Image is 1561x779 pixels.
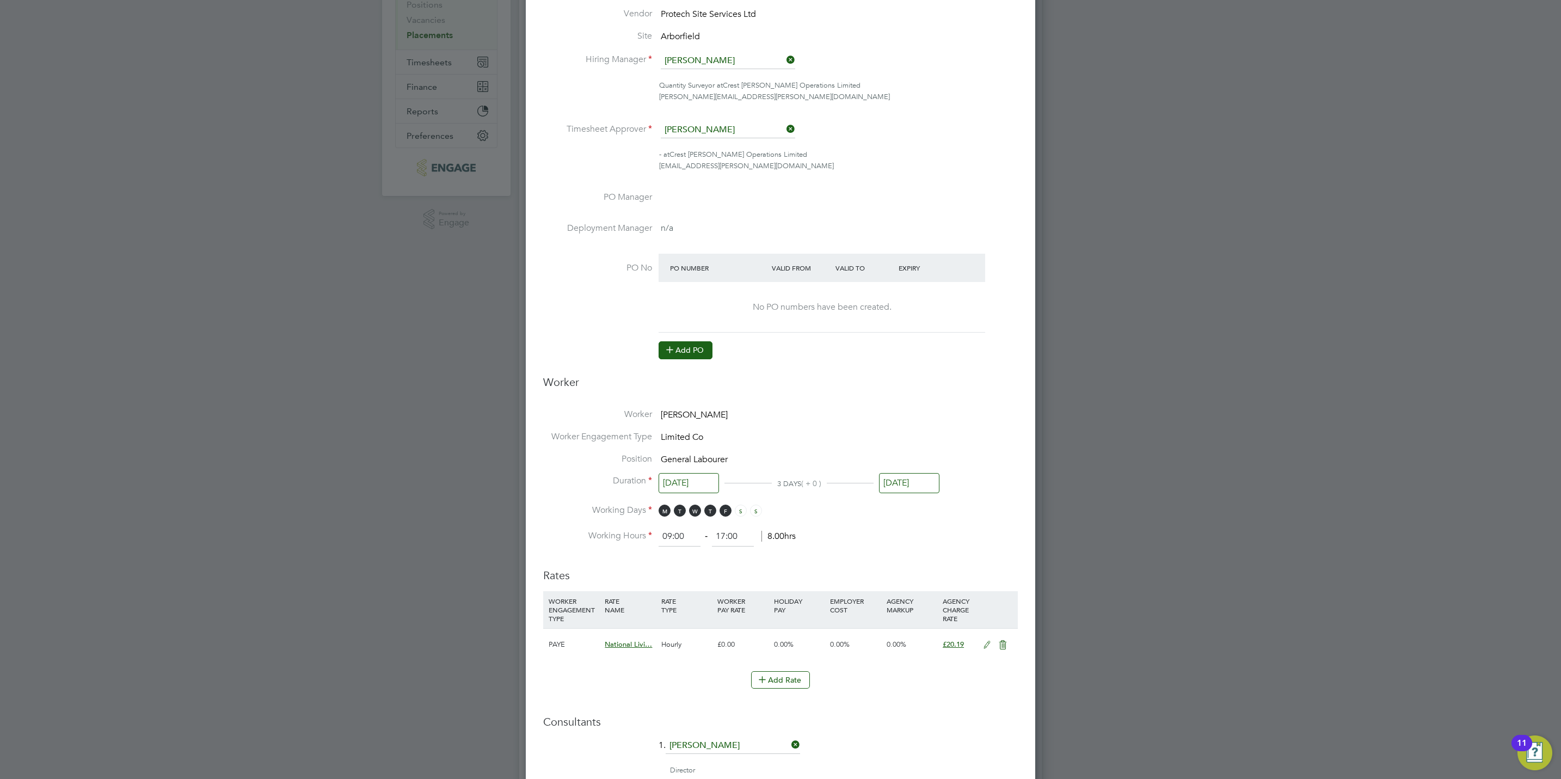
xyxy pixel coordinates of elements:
[769,258,833,278] div: Valid From
[667,258,769,278] div: PO Number
[720,505,732,517] span: F
[704,505,716,517] span: T
[605,640,652,649] span: National Livi…
[543,409,652,420] label: Worker
[1517,735,1552,770] button: Open Resource Center, 11 new notifications
[659,591,715,619] div: RATE TYPE
[543,505,652,516] label: Working Days
[830,640,850,649] span: 0.00%
[543,557,1018,582] h3: Rates
[659,629,715,660] div: Hourly
[659,91,1018,103] div: [PERSON_NAME][EMAIL_ADDRESS][PERSON_NAME][DOMAIN_NAME]
[602,591,658,619] div: RATE NAME
[735,505,747,517] span: S
[546,629,602,660] div: PAYE
[715,629,771,660] div: £0.00
[546,591,602,628] div: WORKER ENGAGEMENT TYPE
[543,30,652,42] label: Site
[674,505,686,517] span: T
[777,479,801,488] span: 3 DAYS
[543,375,1018,398] h3: Worker
[940,591,978,628] div: AGENCY CHARGE RATE
[659,505,671,517] span: M
[543,8,652,20] label: Vendor
[661,432,703,443] span: Limited Co
[659,341,712,359] button: Add PO
[761,531,796,542] span: 8.00hrs
[543,475,652,487] label: Duration
[661,454,728,465] span: General Labourer
[659,473,719,493] input: Select one
[670,765,1018,776] div: Director
[884,591,940,619] div: AGENCY MARKUP
[543,715,1018,729] h3: Consultants
[712,527,754,547] input: 17:00
[661,31,700,42] span: Arborfield
[703,531,710,542] span: ‐
[543,223,652,234] label: Deployment Manager
[543,431,652,443] label: Worker Engagement Type
[661,122,795,138] input: Search for...
[543,530,652,542] label: Working Hours
[887,640,906,649] span: 0.00%
[543,124,652,135] label: Timesheet Approver
[669,302,974,313] div: No PO numbers have been created.
[543,262,652,274] label: PO No
[751,671,810,689] button: Add Rate
[827,591,883,619] div: EMPLOYER COST
[669,150,807,159] span: Crest [PERSON_NAME] Operations Limited
[1517,743,1527,757] div: 11
[689,505,701,517] span: W
[661,9,756,20] span: Protech Site Services Ltd
[543,192,652,203] label: PO Manager
[661,53,795,69] input: Search for...
[801,479,821,488] span: ( + 0 )
[659,161,834,170] span: [EMAIL_ADDRESS][PERSON_NAME][DOMAIN_NAME]
[896,258,960,278] div: Expiry
[879,473,939,493] input: Select one
[715,591,771,619] div: WORKER PAY RATE
[543,738,1018,765] li: 1.
[659,150,669,159] span: - at
[659,527,700,547] input: 08:00
[543,54,652,65] label: Hiring Manager
[666,738,800,754] input: Search for...
[661,409,728,420] span: [PERSON_NAME]
[543,453,652,465] label: Position
[723,81,861,90] span: Crest [PERSON_NAME] Operations Limited
[774,640,794,649] span: 0.00%
[771,591,827,619] div: HOLIDAY PAY
[943,640,964,649] span: £20.19
[750,505,762,517] span: S
[833,258,896,278] div: Valid To
[659,81,723,90] span: Quantity Surveyor at
[661,223,673,234] span: n/a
